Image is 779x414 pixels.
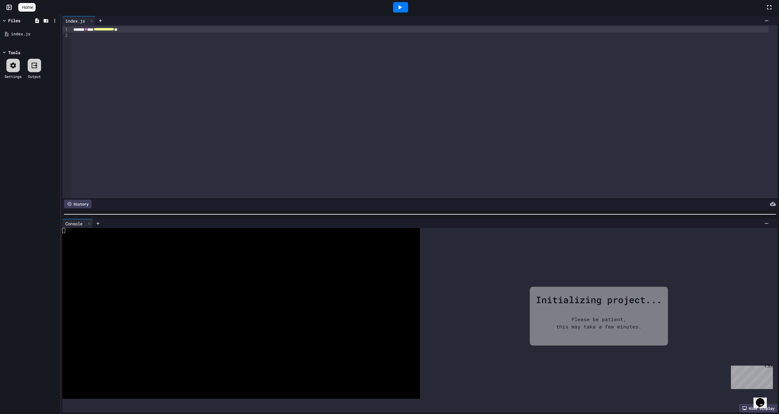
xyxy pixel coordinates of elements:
div: Files [8,17,20,24]
div: Tools [8,49,20,56]
iframe: chat widget [753,390,773,408]
div: index.js [62,18,88,24]
div: Initializing project... [536,293,662,307]
div: Console [62,220,86,227]
div: Please be patient, this may take a few minutes. [547,307,651,339]
div: Console [62,219,93,228]
div: 1 [62,26,68,33]
div: index.js [11,31,58,37]
div: Hide display [739,404,777,412]
iframe: chat widget [728,363,773,389]
div: Settings [5,74,22,79]
div: History [64,200,92,208]
div: Chat with us now!Close [2,2,42,39]
a: Home [18,3,36,12]
div: index.js [62,16,96,25]
div: Output [28,74,41,79]
span: Home [22,4,33,10]
div: 2 [62,33,68,38]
